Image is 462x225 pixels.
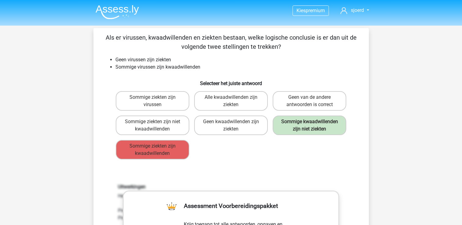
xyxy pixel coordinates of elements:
[116,91,189,111] label: Sommige ziekten zijn virussen
[273,116,346,135] label: Sommige kwaadwillenden zijn niet ziekten
[273,91,346,111] label: Geen van de andere antwoorden is correct
[118,184,344,190] h6: Uitwerkingen
[103,33,359,51] p: Als er virussen, kwaadwillenden en ziekten bestaan, welke logische conclusie is er dan uit de vol...
[103,76,359,86] h6: Selecteer het juiste antwoord
[115,56,359,63] li: Geen virussen zijn ziekten
[306,8,325,13] span: premium
[194,116,268,135] label: Geen kwaadwillenden zijn ziekten
[116,116,189,135] label: Sommige ziekten zijn niet kwaadwillenden
[115,63,359,71] li: Sommige virussen zijn kwaadwillenden
[194,91,268,111] label: Alle kwaadwillenden zijn ziekten
[351,7,364,13] span: sjoerd
[96,5,139,19] img: Assessly
[293,6,329,15] a: Kiespremium
[296,8,306,13] span: Kies
[338,7,371,14] a: sjoerd
[116,140,189,159] label: Sommige ziekten zijn kwaadwillenden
